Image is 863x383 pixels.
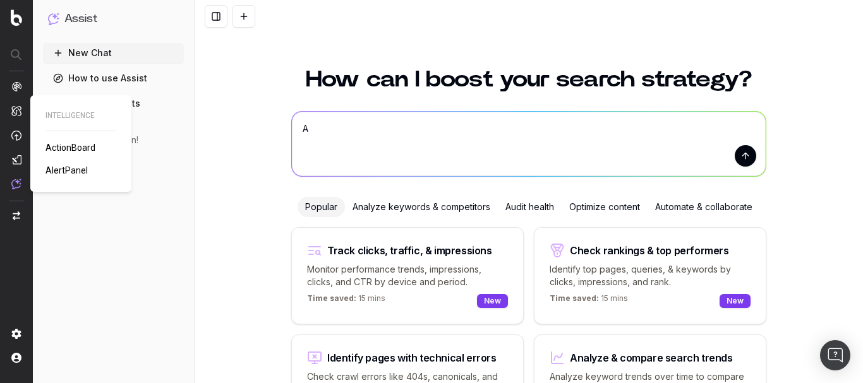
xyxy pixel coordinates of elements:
span: ActionBoard [45,143,95,153]
div: Automate & collaborate [648,197,760,217]
div: Check rankings & top performers [570,245,729,256]
a: AlertPanel [45,164,93,177]
img: Analytics [11,81,21,91]
div: Identify pages with technical errors [327,353,497,363]
a: How to use Assist [43,68,184,88]
div: Popular [298,197,345,217]
span: AlertPanel [45,165,88,175]
div: Audit health [498,197,562,217]
img: Setting [11,329,21,339]
div: Optimize content [562,197,648,217]
img: Activation [11,130,21,141]
div: Track clicks, traffic, & impressions [327,245,492,256]
div: Analyze & compare search trends [570,353,733,363]
a: Discover Agents [43,93,184,114]
p: Monitor performance trends, impressions, clicks, and CTR by device and period. [307,263,508,288]
p: Identify top pages, queries, & keywords by clicks, impressions, and rank. [550,263,751,288]
img: Studio [11,155,21,165]
div: New [477,294,508,308]
textarea: A [292,112,766,176]
img: Switch project [13,211,20,220]
h1: Assist [64,10,97,28]
button: New Chat [43,43,184,63]
span: Time saved: [307,293,356,303]
p: 15 mins [550,293,628,309]
h1: How can I boost your search strategy? [291,68,766,91]
span: Time saved: [550,293,599,303]
button: Assist [48,10,179,28]
img: Intelligence [11,105,21,116]
img: Assist [11,179,21,189]
a: ActionBoard [45,141,100,154]
img: My account [11,353,21,363]
div: Open Intercom Messenger [820,340,850,370]
div: New [720,294,751,308]
span: INTELLIGENCE [45,110,116,121]
img: Botify logo [11,9,22,26]
div: Analyze keywords & competitors [345,197,498,217]
p: 15 mins [307,293,385,309]
img: Assist [48,13,59,25]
